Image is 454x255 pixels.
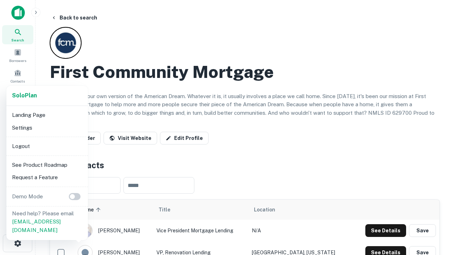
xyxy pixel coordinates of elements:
a: [EMAIL_ADDRESS][DOMAIN_NAME] [12,219,61,233]
li: Landing Page [9,109,85,121]
a: SoloPlan [12,91,37,100]
li: See Product Roadmap [9,159,85,171]
p: Need help? Please email [12,209,82,234]
iframe: Chat Widget [419,176,454,210]
li: Settings [9,121,85,134]
strong: Solo Plan [12,92,37,99]
li: Logout [9,140,85,153]
p: Demo Mode [9,192,46,201]
li: Request a Feature [9,171,85,184]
